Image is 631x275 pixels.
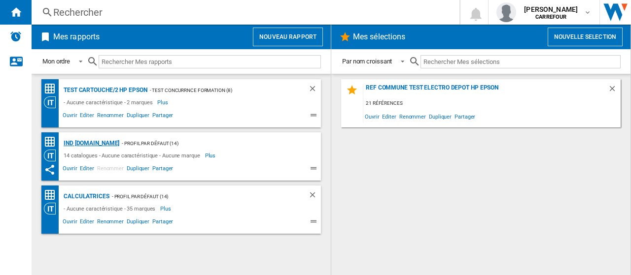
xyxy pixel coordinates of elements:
button: Nouvelle selection [548,28,623,46]
ng-md-icon: Ce rapport a été partagé avec vous [44,164,56,176]
div: - Aucune caractéristique - 35 marques [61,203,160,214]
div: Supprimer [308,190,321,203]
b: CARREFOUR [535,14,566,20]
span: Renommer [96,217,125,229]
div: - Aucune caractéristique - 2 marques [61,96,157,108]
span: Ouvrir [61,217,78,229]
span: Editer [78,164,95,176]
div: Mon ordre [42,58,70,65]
div: Rechercher [53,5,434,19]
div: - Profil par défaut (14) [119,137,301,150]
div: - Profil par défaut (14) [109,190,288,203]
span: Renommer [96,111,125,122]
span: Dupliquer [125,164,151,176]
img: profile.jpg [496,2,516,22]
span: Editer [78,111,95,122]
span: Plus [205,150,217,161]
span: Partager [151,164,175,176]
div: Vision Catégorie [44,96,61,108]
button: Nouveau rapport [253,28,323,46]
span: Partager [151,111,175,122]
input: Rechercher Mes rapports [99,55,321,68]
div: Par nom croissant [342,58,392,65]
div: Vision Catégorie [44,150,61,161]
div: Matrice des prix [44,136,61,148]
span: Dupliquer [125,217,151,229]
div: Supprimer [308,84,321,96]
div: Supprimer [608,84,621,97]
span: Ouvrir [61,164,78,176]
div: Calculatrices [61,190,109,203]
span: Renommer [398,110,427,123]
div: - TEST CONCURRNCE FORMATION (8) [147,84,288,96]
img: alerts-logo.svg [10,31,22,42]
div: TEST Cartouche/2 HP EPSON [61,84,147,96]
span: Dupliquer [427,110,453,123]
input: Rechercher Mes sélections [421,55,621,68]
span: Ouvrir [363,110,381,123]
span: Partager [151,217,175,229]
span: [PERSON_NAME] [524,4,578,14]
span: Editer [381,110,397,123]
div: Ind [DOMAIN_NAME] [61,137,119,150]
span: Ouvrir [61,111,78,122]
span: Dupliquer [125,111,151,122]
div: Ref commune test electro depot HP EPSON [363,84,608,97]
div: Matrice des prix [44,83,61,95]
span: Plus [157,96,170,108]
div: 21 références [363,97,621,110]
span: Renommer [96,164,125,176]
h2: Mes sélections [351,28,407,46]
span: Partager [453,110,477,123]
span: Plus [160,203,173,214]
div: 14 catalogues - Aucune caractéristique - Aucune marque [61,150,205,161]
span: Editer [78,217,95,229]
div: Vision Catégorie [44,203,61,214]
h2: Mes rapports [51,28,102,46]
div: Matrice des prix [44,189,61,201]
